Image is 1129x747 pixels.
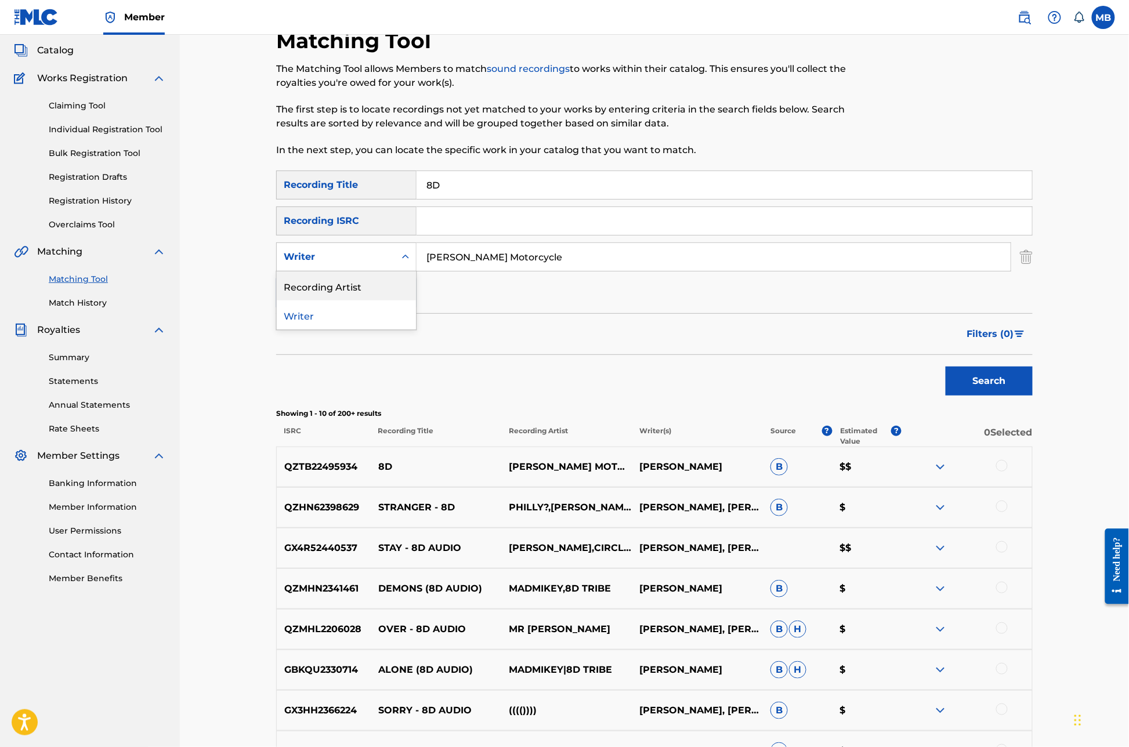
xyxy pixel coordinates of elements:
[770,661,788,679] span: B
[832,460,901,474] p: $$
[501,582,632,596] p: MADMIKEY,8D TRIBE
[152,323,166,337] img: expand
[277,622,371,636] p: QZMHL2206028
[14,43,28,57] img: Catalog
[771,426,797,447] p: Source
[49,297,166,309] a: Match History
[37,43,74,57] span: Catalog
[371,622,501,636] p: OVER - 8D AUDIO
[276,62,859,90] p: The Matching Tool allows Members to match to works within their catalog. This ensures you'll coll...
[371,582,501,596] p: DEMONS (8D AUDIO)
[632,663,763,677] p: [PERSON_NAME]
[632,622,763,636] p: [PERSON_NAME], [PERSON_NAME], [PERSON_NAME], [PERSON_NAME], [PERSON_NAME], [PERSON_NAME], [PERSON...
[37,245,82,259] span: Matching
[276,171,1033,401] form: Search Form
[37,71,128,85] span: Works Registration
[840,426,891,447] p: Estimated Value
[14,71,29,85] img: Works Registration
[1097,517,1129,618] iframe: Resource Center
[789,661,806,679] span: H
[49,147,166,159] a: Bulk Registration Tool
[789,621,806,638] span: H
[1018,10,1032,24] img: search
[933,582,947,596] img: expand
[632,460,763,474] p: [PERSON_NAME]
[49,219,166,231] a: Overclaims Tool
[284,250,388,264] div: Writer
[770,458,788,476] span: B
[371,501,501,514] p: STRANGER - 8D
[501,426,632,447] p: Recording Artist
[933,501,947,514] img: expand
[152,449,166,463] img: expand
[49,501,166,513] a: Member Information
[632,582,763,596] p: [PERSON_NAME]
[501,663,632,677] p: MADMIKEY|8D TRIBE
[277,271,416,300] div: Recording Artist
[891,426,902,436] span: ?
[770,702,788,719] span: B
[832,582,901,596] p: $
[1071,691,1129,747] iframe: Chat Widget
[501,460,632,474] p: [PERSON_NAME] MOTORCYCLE
[933,541,947,555] img: expand
[277,582,371,596] p: QZMHN2341461
[1015,331,1025,338] img: filter
[967,327,1014,341] span: Filters ( 0 )
[49,572,166,585] a: Member Benefits
[276,28,437,54] h2: Matching Tool
[632,426,763,447] p: Writer(s)
[371,704,501,717] p: SORRY - 8D AUDIO
[49,171,166,183] a: Registration Drafts
[501,501,632,514] p: PHILLY?,[PERSON_NAME]
[933,704,947,717] img: expand
[1048,10,1062,24] img: help
[14,43,74,57] a: CatalogCatalog
[1020,242,1033,271] img: Delete Criterion
[37,323,80,337] span: Royalties
[276,103,859,130] p: The first step is to locate recordings not yet matched to your works by entering criteria in the ...
[49,525,166,537] a: User Permissions
[49,100,166,112] a: Claiming Tool
[14,449,28,463] img: Member Settings
[14,9,59,26] img: MLC Logo
[371,460,501,474] p: 8D
[487,63,570,74] a: sound recordings
[770,499,788,516] span: B
[277,501,371,514] p: QZHN62398629
[501,704,632,717] p: (((())))
[276,143,859,157] p: In the next step, you can locate the specific work in your catalog that you want to match.
[770,580,788,597] span: B
[1073,12,1085,23] div: Notifications
[49,399,166,411] a: Annual Statements
[49,375,166,387] a: Statements
[152,71,166,85] img: expand
[933,460,947,474] img: expand
[49,273,166,285] a: Matching Tool
[1013,6,1036,29] a: Public Search
[1043,6,1066,29] div: Help
[371,663,501,677] p: ALONE (8D AUDIO)
[832,541,901,555] p: $$
[277,704,371,717] p: GX3HH2366224
[832,622,901,636] p: $
[770,621,788,638] span: B
[370,426,501,447] p: Recording Title
[632,541,763,555] p: [PERSON_NAME], [PERSON_NAME], [PERSON_NAME], [PERSON_NAME], [PERSON_NAME], [PERSON_NAME], [PERSON...
[277,663,371,677] p: GBKQU2330714
[37,449,120,463] span: Member Settings
[49,549,166,561] a: Contact Information
[14,245,28,259] img: Matching
[832,501,901,514] p: $
[276,408,1033,419] p: Showing 1 - 10 of 200+ results
[277,541,371,555] p: GX4R52440537
[632,704,763,717] p: [PERSON_NAME], [PERSON_NAME], [PERSON_NAME], [PERSON_NAME], [PERSON_NAME]
[933,663,947,677] img: expand
[946,367,1033,396] button: Search
[49,195,166,207] a: Registration History
[832,704,901,717] p: $
[832,663,901,677] p: $
[902,426,1033,447] p: 0 Selected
